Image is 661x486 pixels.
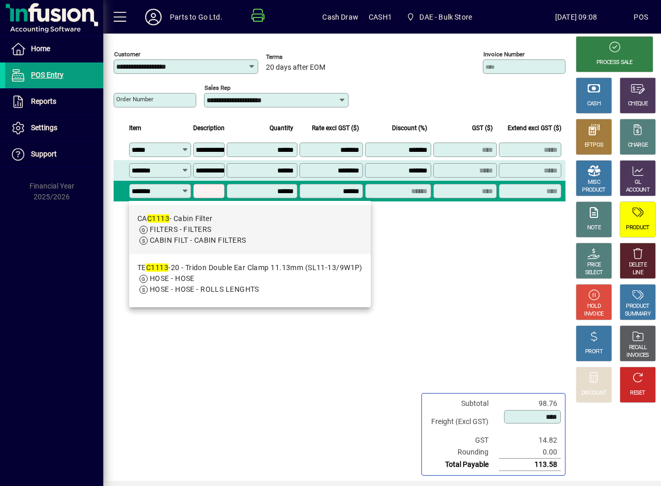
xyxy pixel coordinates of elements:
div: INVOICE [584,310,603,318]
mat-label: Invoice number [483,51,525,58]
mat-label: Sales rep [204,84,230,91]
td: Subtotal [426,398,499,410]
div: Parts to Go Ltd. [170,9,223,25]
span: Reports [31,97,56,105]
span: Home [31,44,50,53]
div: RESET [630,389,646,397]
a: Home [5,36,103,62]
div: PRODUCT [582,186,605,194]
span: Discount (%) [392,122,427,134]
span: Rate excl GST ($) [312,122,359,134]
div: PRODUCT [626,303,649,310]
div: PROFIT [585,348,603,356]
a: Support [5,142,103,167]
div: NOTE [587,224,601,232]
td: 14.82 [499,434,561,446]
span: Cash Draw [322,9,358,25]
div: LINE [633,269,643,277]
span: POS Entry [31,71,64,79]
span: Description [193,122,225,134]
span: Settings [31,123,57,132]
div: GL [635,179,641,186]
span: CASH1 [369,9,392,25]
div: PRODUCT [626,224,649,232]
div: DISCOUNT [581,389,606,397]
span: DAE - Bulk Store [402,8,476,26]
div: ACCOUNT [626,186,650,194]
div: INVOICES [626,352,649,359]
a: Reports [5,89,103,115]
div: DELETE [629,261,647,269]
div: SELECT [585,269,603,277]
div: MISC [588,179,600,186]
td: GST [426,434,499,446]
span: GST ($) [472,122,493,134]
span: Extend excl GST ($) [508,122,561,134]
span: Support [31,150,57,158]
span: DAE - Bulk Store [419,9,472,25]
div: PROCESS SALE [596,59,633,67]
span: Terms [266,54,328,60]
td: Total Payable [426,459,499,471]
td: Rounding [426,446,499,459]
td: 98.76 [499,398,561,410]
span: 20 days after EOM [266,64,325,72]
td: 0.00 [499,446,561,459]
td: 113.58 [499,459,561,471]
div: EFTPOS [585,142,604,149]
button: Profile [137,8,170,26]
span: Quantity [270,122,293,134]
div: CHARGE [628,142,648,149]
div: POS [634,9,648,25]
div: PRICE [587,261,601,269]
mat-label: Customer [114,51,140,58]
div: HOLD [587,303,601,310]
td: Freight (Excl GST) [426,410,499,434]
span: [DATE] 09:08 [518,9,634,25]
div: CHEQUE [628,100,648,108]
mat-label: Order number [116,96,153,103]
span: Item [129,122,141,134]
div: RECALL [629,344,647,352]
div: CASH [587,100,601,108]
div: SUMMARY [625,310,651,318]
a: Settings [5,115,103,141]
